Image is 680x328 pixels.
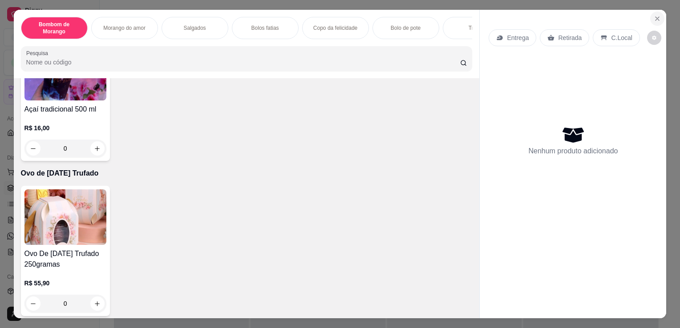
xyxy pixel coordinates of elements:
p: Trufas [469,24,484,32]
label: Pesquisa [26,49,51,57]
h4: Ovo De [DATE] Trufado 250gramas [24,248,106,270]
p: C.Local [611,33,632,42]
p: Bombom de Morango [28,21,80,35]
p: Entrega [507,33,529,42]
h4: Açaí tradicional 500 ml [24,104,106,115]
input: Pesquisa [26,58,460,67]
button: decrease-product-quantity [26,296,40,311]
p: Morango do amor [103,24,146,32]
p: Copo da felicidade [313,24,357,32]
p: Ovo de [DATE] Trufado [21,168,473,179]
p: Retirada [558,33,582,42]
button: increase-product-quantity [90,296,105,311]
button: Close [650,12,664,26]
p: Bolos fatias [251,24,279,32]
p: Nenhum produto adicionado [528,146,618,156]
img: product-image [24,189,106,245]
p: R$ 16,00 [24,124,106,132]
p: Salgados [184,24,206,32]
button: decrease-product-quantity [647,31,661,45]
p: R$ 55,90 [24,279,106,288]
p: Bolo de pote [391,24,421,32]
